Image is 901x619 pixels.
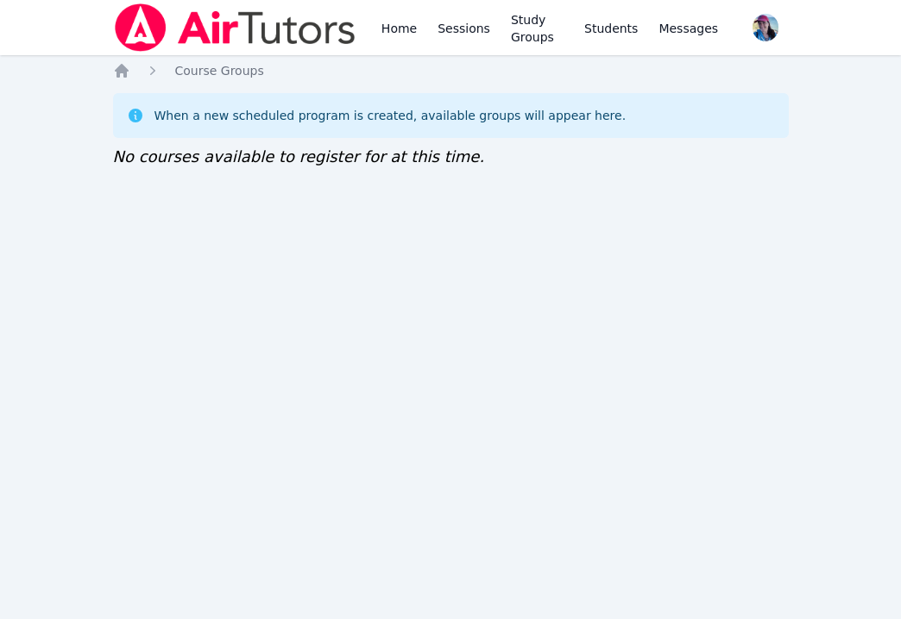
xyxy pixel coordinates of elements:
[113,62,789,79] nav: Breadcrumb
[113,147,485,166] span: No courses available to register for at this time.
[175,64,264,78] span: Course Groups
[113,3,357,52] img: Air Tutors
[154,107,627,124] div: When a new scheduled program is created, available groups will appear here.
[175,62,264,79] a: Course Groups
[658,20,718,37] span: Messages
